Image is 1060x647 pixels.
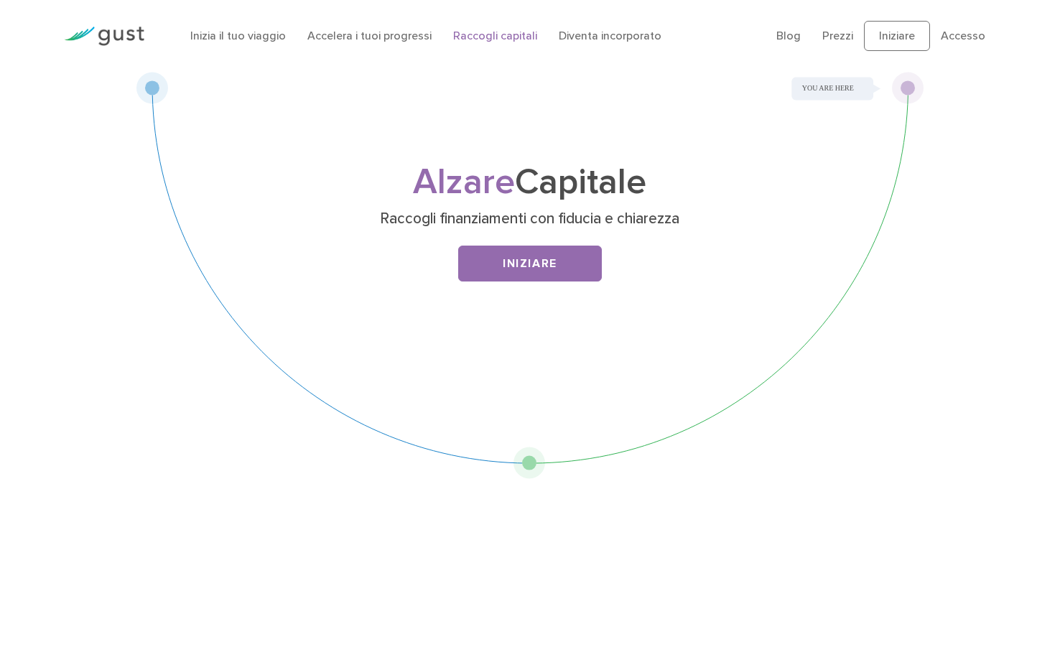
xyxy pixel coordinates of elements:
p: Raccogli finanziamenti con fiducia e chiarezza [251,209,808,229]
a: Accelera i tuoi progressi [307,29,432,42]
span: Alzare [413,161,515,203]
a: Iniziare [458,246,602,281]
a: Diventa incorporato [559,29,661,42]
h1: Capitale [246,166,814,199]
a: Raccogli capitali [453,29,537,42]
a: Prezzi [822,29,853,42]
a: Iniziare [864,21,930,51]
a: Accesso [941,29,985,42]
a: Inizia il tuo viaggio [190,29,286,42]
a: Blog [776,29,801,42]
img: Gust Logo [64,27,144,46]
